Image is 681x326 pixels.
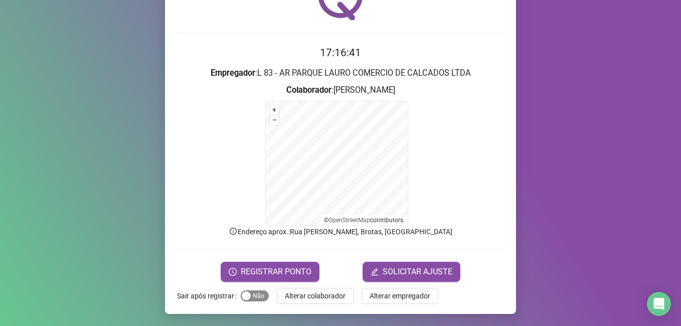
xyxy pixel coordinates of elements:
button: Alterar colaborador [277,288,354,304]
div: Open Intercom Messenger [647,292,671,316]
a: OpenStreetMap [328,217,370,224]
li: © contributors. [324,217,405,224]
button: Alterar empregador [362,288,438,304]
span: edit [371,268,379,276]
h3: : L 83 - AR PARQUE LAURO COMERCIO DE CALCADOS LTDA [177,67,504,80]
span: clock-circle [229,268,237,276]
button: editSOLICITAR AJUSTE [363,262,460,282]
label: Sair após registrar [177,288,241,304]
span: Alterar colaborador [285,290,346,301]
h3: : [PERSON_NAME] [177,84,504,97]
span: REGISTRAR PONTO [241,266,311,278]
span: Alterar empregador [370,290,430,301]
button: REGISTRAR PONTO [221,262,319,282]
p: Endereço aprox. : Rua [PERSON_NAME], Brotas, [GEOGRAPHIC_DATA] [177,226,504,237]
strong: Empregador [211,68,255,78]
span: info-circle [229,227,238,236]
strong: Colaborador [286,85,331,95]
span: SOLICITAR AJUSTE [383,266,452,278]
button: + [270,105,279,115]
button: – [270,115,279,125]
time: 17:16:41 [320,47,361,59]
